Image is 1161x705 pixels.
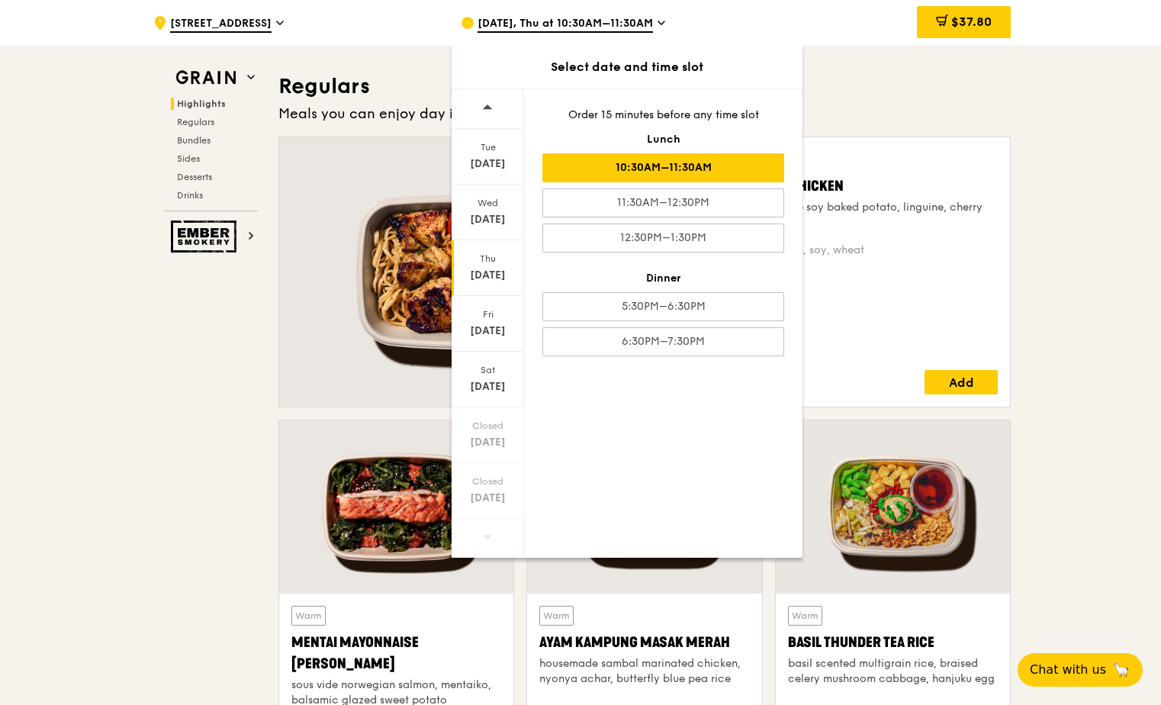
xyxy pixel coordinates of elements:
[1030,661,1106,679] span: Chat with us
[454,212,522,227] div: [DATE]
[454,156,522,172] div: [DATE]
[657,200,998,230] div: house-blend mustard, maple soy baked potato, linguine, cherry tomato
[454,324,522,339] div: [DATE]
[788,632,998,653] div: Basil Thunder Tea Rice
[539,606,574,626] div: Warm
[171,64,241,92] img: Grain web logo
[454,379,522,394] div: [DATE]
[1112,661,1130,679] span: 🦙
[291,632,501,674] div: Mentai Mayonnaise [PERSON_NAME]
[177,172,212,182] span: Desserts
[454,308,522,320] div: Fri
[452,58,802,76] div: Select date and time slot
[177,98,226,109] span: Highlights
[478,16,653,33] span: [DATE], Thu at 10:30AM–11:30AM
[454,420,522,432] div: Closed
[454,268,522,283] div: [DATE]
[177,153,200,164] span: Sides
[542,108,784,123] div: Order 15 minutes before any time slot
[177,190,203,201] span: Drinks
[925,370,998,394] div: Add
[539,632,749,653] div: Ayam Kampung Masak Merah
[454,435,522,450] div: [DATE]
[278,103,1011,124] div: Meals you can enjoy day in day out.
[542,327,784,356] div: 6:30PM–7:30PM
[951,14,992,29] span: $37.80
[542,132,784,147] div: Lunch
[454,491,522,506] div: [DATE]
[788,656,998,687] div: basil scented multigrain rice, braised celery mushroom cabbage, hanjuku egg
[454,475,522,488] div: Closed
[170,16,272,33] span: [STREET_ADDRESS]
[454,197,522,209] div: Wed
[542,188,784,217] div: 11:30AM–12:30PM
[291,606,326,626] div: Warm
[177,135,211,146] span: Bundles
[278,72,1011,100] h3: Regulars
[657,175,998,197] div: Honey Duo Mustard Chicken
[171,221,241,253] img: Ember Smokery web logo
[1018,653,1143,687] button: Chat with us🦙
[542,271,784,286] div: Dinner
[177,117,214,127] span: Regulars
[454,253,522,265] div: Thu
[542,153,784,182] div: 10:30AM–11:30AM
[542,224,784,253] div: 12:30PM–1:30PM
[454,364,522,376] div: Sat
[454,141,522,153] div: Tue
[539,656,749,687] div: housemade sambal marinated chicken, nyonya achar, butterfly blue pea rice
[788,606,822,626] div: Warm
[657,243,998,258] div: high protein, contains allium, soy, wheat
[542,292,784,321] div: 5:30PM–6:30PM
